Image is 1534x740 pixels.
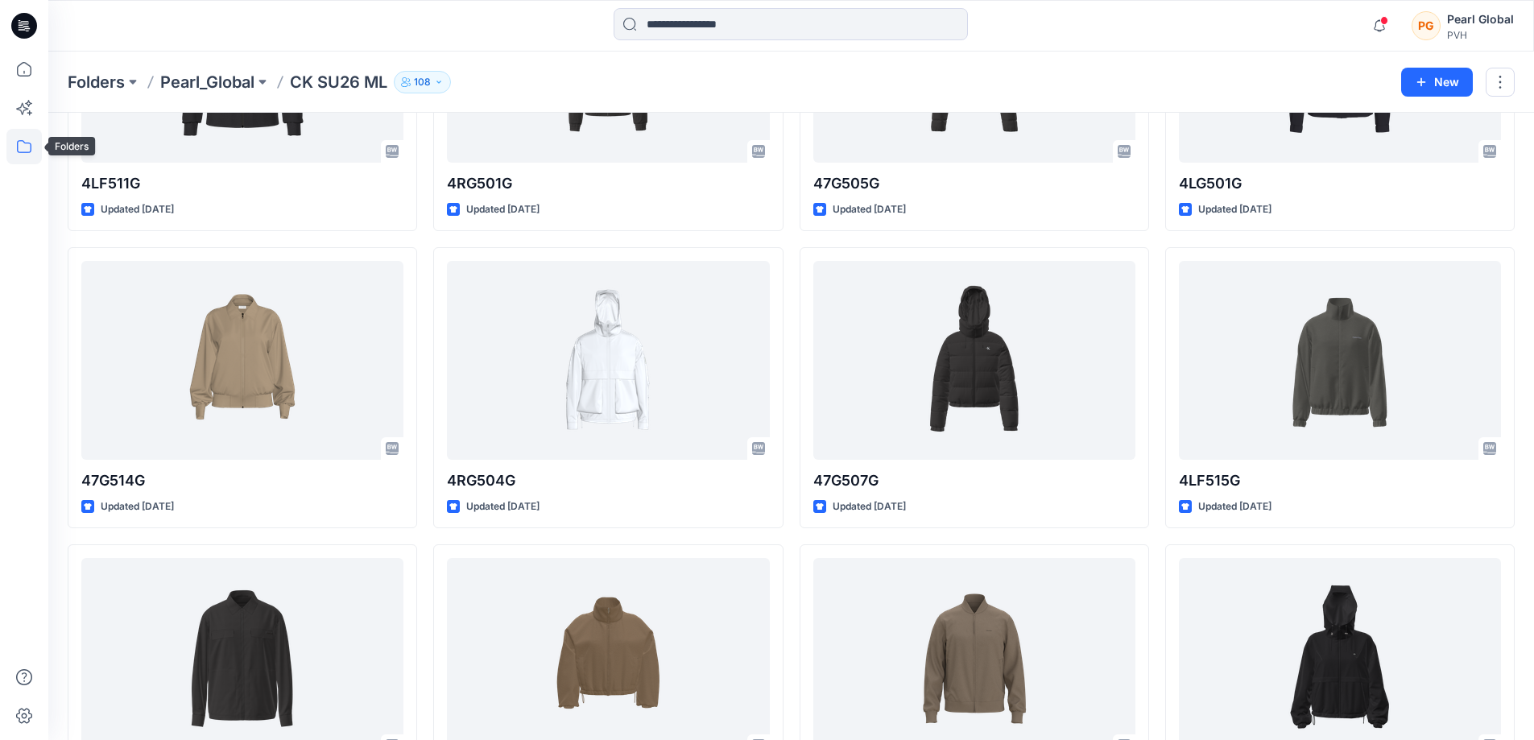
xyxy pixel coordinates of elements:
[160,71,254,93] a: Pearl_Global
[101,498,174,515] p: Updated [DATE]
[1412,11,1441,40] div: PG
[414,73,431,91] p: 108
[447,469,769,492] p: 4RG504G
[813,261,1135,460] a: 47G507G
[466,498,540,515] p: Updated [DATE]
[833,201,906,218] p: Updated [DATE]
[1447,29,1514,41] div: PVH
[447,261,769,460] a: 4RG504G
[290,71,387,93] p: CK SU26 ML
[68,71,125,93] a: Folders
[1198,201,1271,218] p: Updated [DATE]
[813,469,1135,492] p: 47G507G
[1401,68,1473,97] button: New
[81,469,403,492] p: 47G514G
[1179,261,1501,460] a: 4LF515G
[101,201,174,218] p: Updated [DATE]
[81,172,403,195] p: 4LF511G
[394,71,451,93] button: 108
[833,498,906,515] p: Updated [DATE]
[81,261,403,460] a: 47G514G
[1198,498,1271,515] p: Updated [DATE]
[1179,469,1501,492] p: 4LF515G
[447,172,769,195] p: 4RG501G
[813,172,1135,195] p: 47G505G
[1179,172,1501,195] p: 4LG501G
[1447,10,1514,29] div: Pearl Global
[466,201,540,218] p: Updated [DATE]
